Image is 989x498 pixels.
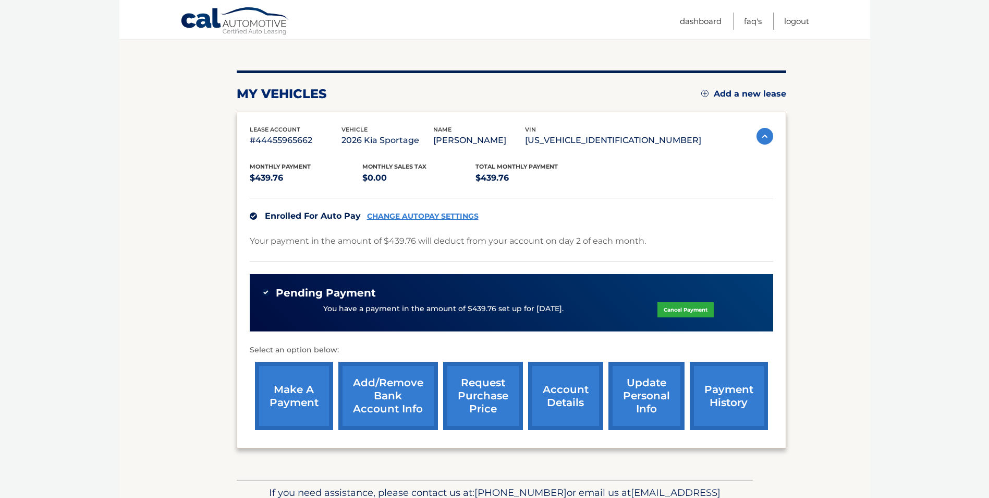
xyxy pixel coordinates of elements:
span: Enrolled For Auto Pay [265,211,361,221]
a: make a payment [255,362,333,430]
span: lease account [250,126,300,133]
a: Logout [784,13,809,30]
p: Your payment in the amount of $439.76 will deduct from your account on day 2 of each month. [250,234,646,248]
img: check-green.svg [262,289,270,296]
a: Cal Automotive [180,7,290,37]
p: 2026 Kia Sportage [341,133,433,148]
a: update personal info [608,362,685,430]
a: Add/Remove bank account info [338,362,438,430]
a: request purchase price [443,362,523,430]
a: Cancel Payment [657,302,714,317]
a: CHANGE AUTOPAY SETTINGS [367,212,479,221]
a: Dashboard [680,13,722,30]
p: [PERSON_NAME] [433,133,525,148]
img: check.svg [250,212,257,220]
p: $439.76 [250,171,363,185]
span: Pending Payment [276,287,376,300]
a: FAQ's [744,13,762,30]
a: account details [528,362,603,430]
p: $0.00 [362,171,475,185]
img: accordion-active.svg [756,128,773,145]
span: name [433,126,451,133]
p: Select an option below: [250,344,773,357]
p: $439.76 [475,171,589,185]
img: add.svg [701,90,709,97]
a: payment history [690,362,768,430]
h2: my vehicles [237,86,327,102]
span: vin [525,126,536,133]
span: Total Monthly Payment [475,163,558,170]
p: [US_VEHICLE_IDENTIFICATION_NUMBER] [525,133,701,148]
span: Monthly Payment [250,163,311,170]
span: vehicle [341,126,368,133]
span: Monthly sales Tax [362,163,426,170]
a: Add a new lease [701,89,786,99]
p: You have a payment in the amount of $439.76 set up for [DATE]. [323,303,564,315]
p: #44455965662 [250,133,341,148]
